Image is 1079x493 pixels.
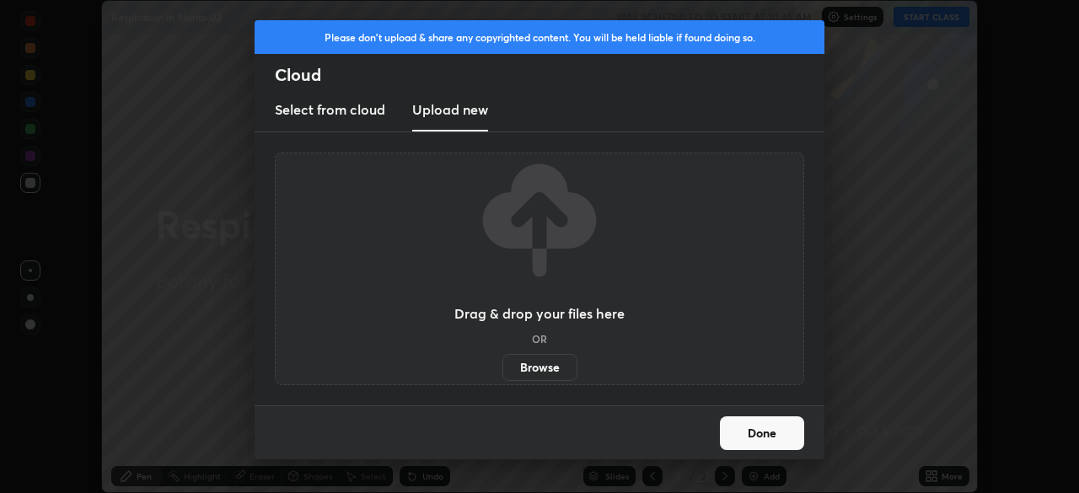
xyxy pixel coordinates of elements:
h2: Cloud [275,64,824,86]
h3: Drag & drop your files here [454,307,625,320]
h5: OR [532,334,547,344]
div: Please don't upload & share any copyrighted content. You will be held liable if found doing so. [255,20,824,54]
h3: Upload new [412,99,488,120]
h3: Select from cloud [275,99,385,120]
button: Done [720,416,804,450]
